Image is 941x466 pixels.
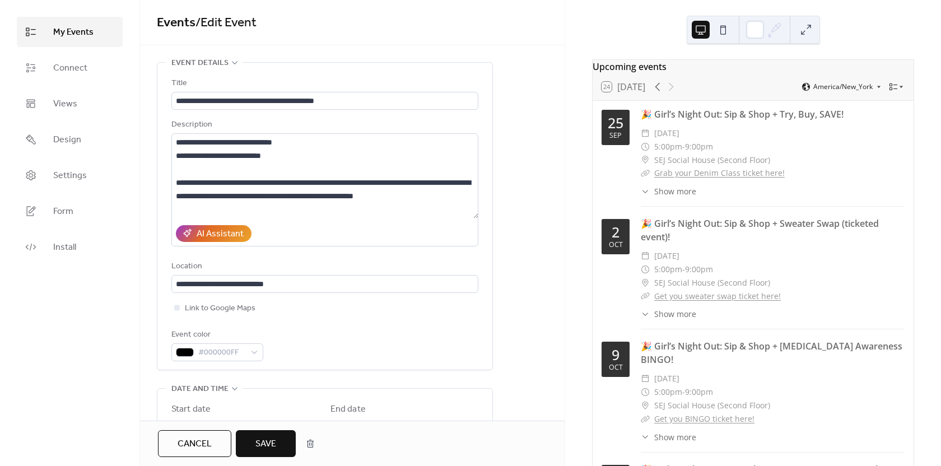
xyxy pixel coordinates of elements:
span: SEJ Social House (Second Floor) [654,399,770,412]
a: Events [157,11,195,35]
span: Settings [53,169,87,183]
button: ​Show more [641,185,696,197]
span: Cancel [178,437,212,451]
span: / Edit Event [195,11,257,35]
span: Date [330,418,347,432]
a: Settings [17,160,123,190]
span: America/New_York [813,83,873,90]
a: Connect [17,53,123,83]
span: 5:00pm [654,140,682,153]
div: Upcoming events [593,60,914,73]
span: Link to Google Maps [185,302,255,315]
div: ​ [641,412,650,426]
div: 25 [608,116,623,130]
span: - [682,140,685,153]
span: [DATE] [654,249,679,263]
a: Grab your Denim Class ticket here! [654,167,785,178]
div: 2 [612,225,619,239]
span: Date and time [171,383,229,396]
span: My Events [53,26,94,39]
a: Get you BINGO ticket here! [654,413,754,424]
div: End date [330,403,366,416]
span: Views [53,97,77,111]
span: [DATE] [654,372,679,385]
div: ​ [641,263,650,276]
span: Install [53,241,76,254]
div: 9 [612,348,619,362]
a: 🎉 Girl’s Night Out: Sip & Shop + Try, Buy, SAVE! [641,108,844,120]
div: ​ [641,249,650,263]
button: ​Show more [641,308,696,320]
div: Oct [609,364,623,371]
div: Event color [171,328,261,342]
a: 🎉 Girl’s Night Out: Sip & Shop + Sweater Swap (ticketed event)! [641,217,879,243]
div: Location [171,260,476,273]
a: Form [17,196,123,226]
div: ​ [641,153,650,167]
span: Design [53,133,81,147]
span: Time [411,418,429,432]
span: Date [171,418,188,432]
span: 9:00pm [685,263,713,276]
button: AI Assistant [176,225,251,242]
div: ​ [641,308,650,320]
div: Start date [171,403,211,416]
span: Show more [654,431,696,443]
a: 🎉 Girl’s Night Out: Sip & Shop + [MEDICAL_DATA] Awareness BINGO! [641,340,902,366]
span: 9:00pm [685,140,713,153]
button: ​Show more [641,431,696,443]
span: Event details [171,57,229,70]
div: AI Assistant [197,227,244,241]
div: ​ [641,185,650,197]
span: Show more [654,308,696,320]
div: ​ [641,290,650,303]
div: ​ [641,127,650,140]
span: Show more [654,185,696,197]
div: Oct [609,241,623,249]
div: ​ [641,431,650,443]
button: Save [236,430,296,457]
span: SEJ Social House (Second Floor) [654,153,770,167]
span: - [682,263,685,276]
a: Views [17,88,123,119]
span: 9:00pm [685,385,713,399]
div: Sep [609,132,622,139]
span: - [682,385,685,399]
div: Description [171,118,476,132]
div: ​ [641,276,650,290]
div: ​ [641,385,650,399]
span: 5:00pm [654,385,682,399]
div: ​ [641,140,650,153]
a: Install [17,232,123,262]
a: Design [17,124,123,155]
span: Save [255,437,276,451]
a: My Events [17,17,123,47]
div: ​ [641,166,650,180]
button: Cancel [158,430,231,457]
div: ​ [641,399,650,412]
div: Title [171,77,476,90]
span: 5:00pm [654,263,682,276]
span: Time [252,418,270,432]
div: ​ [641,372,650,385]
span: #000000FF [198,346,245,360]
span: Form [53,205,73,218]
span: SEJ Social House (Second Floor) [654,276,770,290]
span: Connect [53,62,87,75]
a: Get you sweater swap ticket here! [654,291,781,301]
span: [DATE] [654,127,679,140]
